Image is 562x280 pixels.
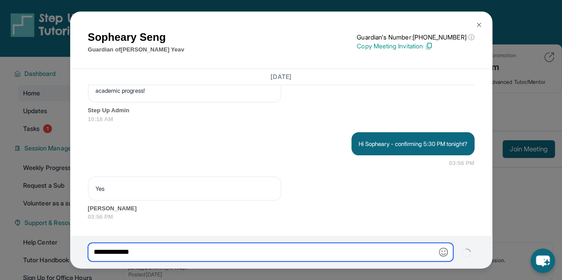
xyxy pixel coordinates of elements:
[88,115,474,124] span: 10:18 AM
[88,204,474,213] span: [PERSON_NAME]
[96,184,274,193] p: Yes
[88,45,184,54] p: Guardian of [PERSON_NAME] Yeav
[449,159,474,168] span: 03:56 PM
[475,21,482,28] img: Close Icon
[357,33,474,42] p: Guardian's Number: [PHONE_NUMBER]
[357,42,474,51] p: Copy Meeting Invitation
[88,106,474,115] span: Step Up Admin
[439,248,448,256] img: Emoji
[88,72,474,81] h3: [DATE]
[425,42,433,50] img: Copy Icon
[468,33,474,42] span: ⓘ
[88,213,474,221] span: 03:56 PM
[359,139,467,148] p: Hi Sopheary - confirming 5:30 PM tonight?
[88,29,184,45] h1: Sopheary Seng
[530,248,555,273] button: chat-button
